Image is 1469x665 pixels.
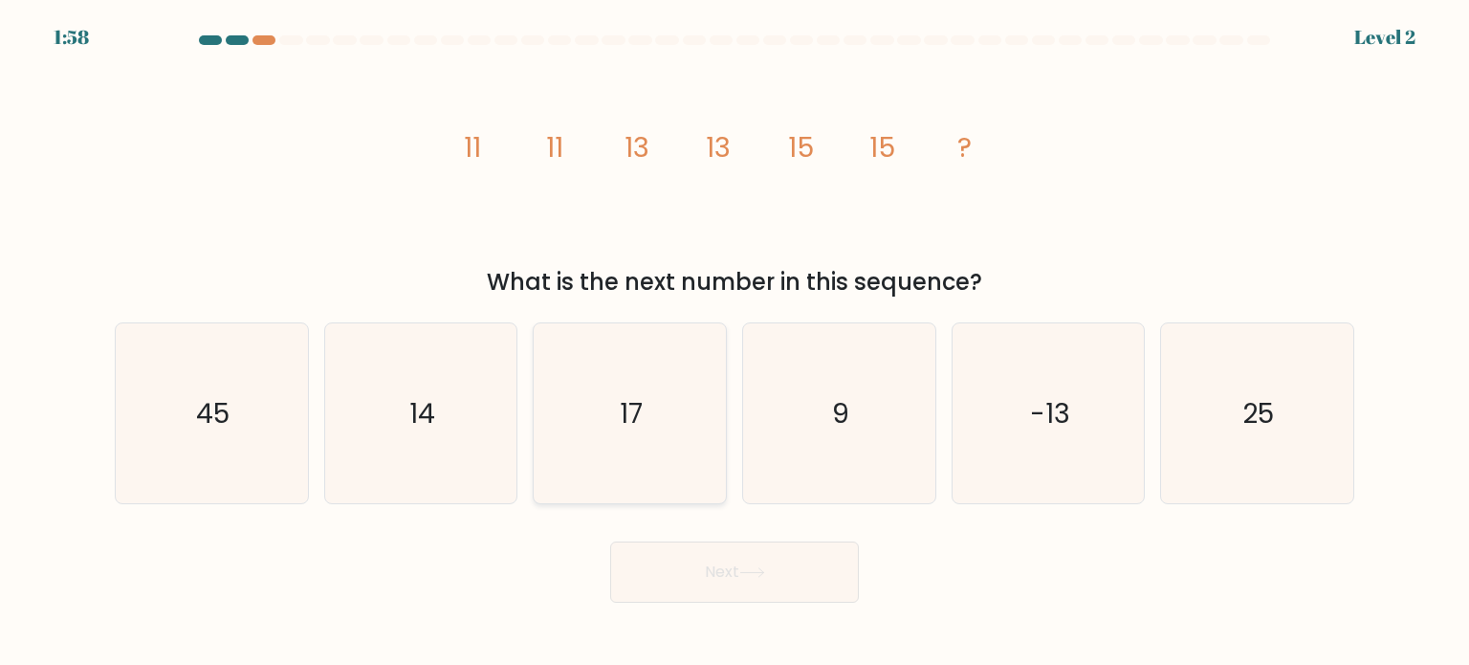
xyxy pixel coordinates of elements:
tspan: 13 [706,128,731,166]
tspan: 11 [546,128,563,166]
tspan: 15 [869,128,895,166]
button: Next [610,542,859,603]
text: 9 [832,393,849,432]
text: 14 [409,393,435,432]
text: 45 [197,393,230,432]
div: Level 2 [1354,23,1415,52]
div: 1:58 [54,23,89,52]
div: What is the next number in this sequence? [126,265,1343,299]
tspan: 15 [788,128,814,166]
text: 17 [621,393,644,432]
text: -13 [1030,393,1070,432]
tspan: 11 [464,128,481,166]
tspan: ? [957,128,972,166]
text: 25 [1243,393,1275,432]
tspan: 13 [625,128,649,166]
